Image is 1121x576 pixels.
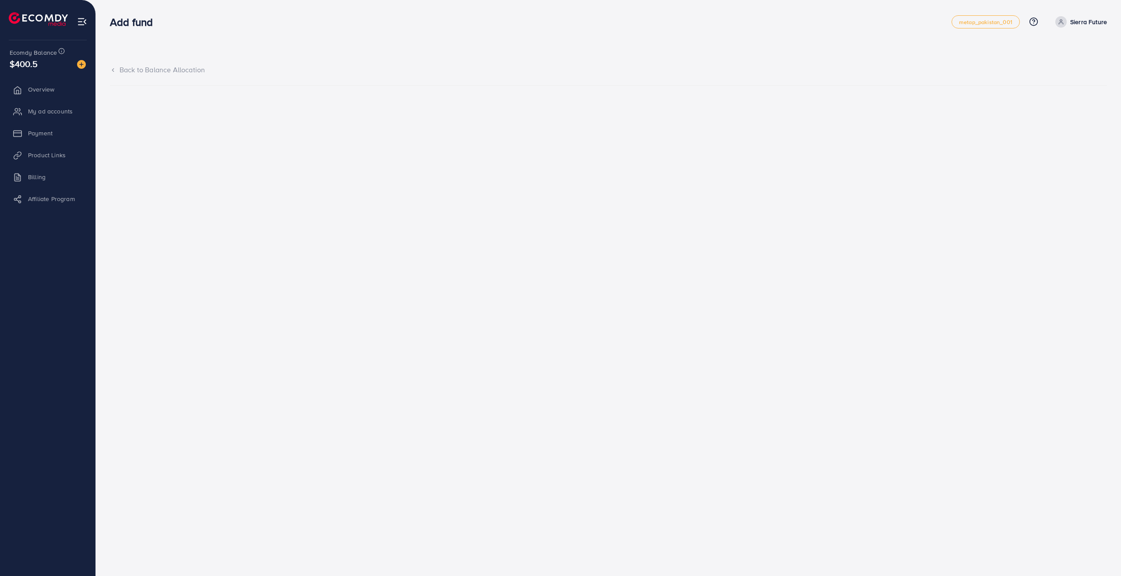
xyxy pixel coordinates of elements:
span: metap_pakistan_001 [959,19,1012,25]
span: Ecomdy Balance [10,48,57,57]
h3: Add fund [110,16,160,28]
span: $400.5 [10,57,38,70]
a: Sierra Future [1052,16,1107,28]
img: logo [9,12,68,26]
div: Back to Balance Allocation [110,65,1107,75]
p: Sierra Future [1070,17,1107,27]
img: menu [77,17,87,27]
img: image [77,60,86,69]
a: metap_pakistan_001 [952,15,1020,28]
